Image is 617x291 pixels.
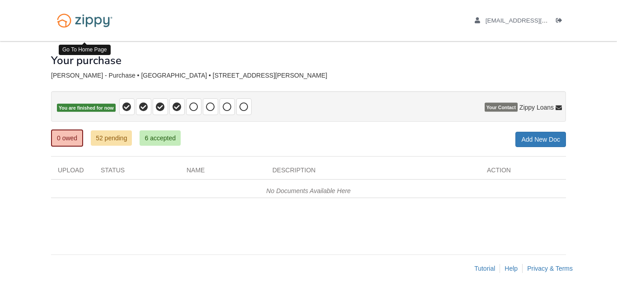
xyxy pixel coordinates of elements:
div: Upload [51,166,94,179]
div: Action [480,166,566,179]
div: Description [266,166,480,179]
span: steveakajj@gmail.com [486,17,589,24]
div: Status [94,166,180,179]
div: Go To Home Page [59,45,111,55]
em: No Documents Available Here [266,187,351,194]
span: Your Contact [485,103,518,112]
div: Name [180,166,266,179]
a: Log out [556,17,566,26]
a: Help [505,265,518,272]
a: 6 accepted [140,130,181,146]
a: Add New Doc [515,132,566,147]
h1: Your purchase [51,55,122,66]
span: You are finished for now [57,104,116,112]
div: [PERSON_NAME] - Purchase • [GEOGRAPHIC_DATA] • [STREET_ADDRESS][PERSON_NAME] [51,72,566,79]
img: Logo [51,9,118,32]
a: Tutorial [474,265,495,272]
a: Privacy & Terms [527,265,573,272]
a: edit profile [475,17,589,26]
a: 52 pending [91,130,132,146]
span: Zippy Loans [519,103,554,112]
a: 0 owed [51,129,83,147]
